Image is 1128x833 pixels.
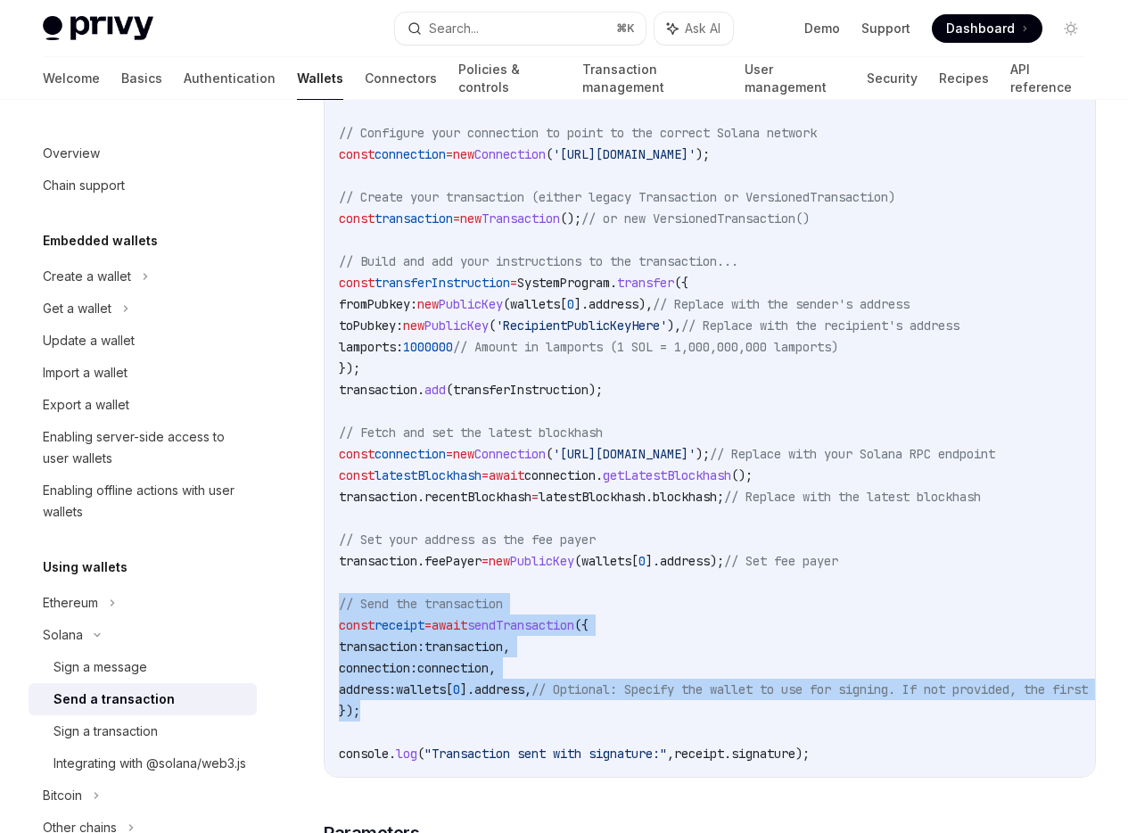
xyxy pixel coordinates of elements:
[482,553,489,569] span: =
[339,617,375,633] span: const
[43,557,128,578] h5: Using wallets
[939,57,989,100] a: Recipes
[489,467,524,483] span: await
[731,746,795,762] span: signature
[29,747,257,779] a: Integrating with @solana/web3.js
[29,137,257,169] a: Overview
[696,446,710,462] span: );
[581,553,631,569] span: wallets
[424,553,482,569] span: feePayer
[467,617,574,633] span: sendTransaction
[638,296,653,312] span: ),
[646,489,653,505] span: .
[503,639,510,655] span: ,
[403,318,424,334] span: new
[553,146,696,162] span: '[URL][DOMAIN_NAME]'
[439,296,503,312] span: PublicKey
[417,553,424,569] span: .
[29,357,257,389] a: Import a wallet
[531,489,539,505] span: =
[424,617,432,633] span: =
[429,18,479,39] div: Search...
[667,318,681,334] span: ),
[417,489,424,505] span: .
[503,296,510,312] span: (
[446,446,453,462] span: =
[54,656,147,678] div: Sign a message
[696,146,710,162] span: );
[646,553,660,569] span: ].
[339,660,417,676] span: connection:
[417,746,424,762] span: (
[43,57,100,100] a: Welcome
[339,296,417,312] span: fromPubkey:
[510,296,560,312] span: wallets
[674,275,688,291] span: ({
[453,382,589,398] span: transferInstruction
[453,146,474,162] span: new
[489,553,510,569] span: new
[54,721,158,742] div: Sign a transaction
[581,210,810,227] span: // or new VersionedTransaction()
[389,746,396,762] span: .
[43,785,82,806] div: Bitcoin
[396,681,446,697] span: wallets
[424,318,489,334] span: PublicKey
[29,474,257,528] a: Enabling offline actions with user wallets
[395,12,646,45] button: Search...⌘K
[546,446,553,462] span: (
[745,57,845,100] a: User management
[121,57,162,100] a: Basics
[43,362,128,384] div: Import a wallet
[574,617,589,633] span: ({
[724,746,731,762] span: .
[474,681,524,697] span: address
[574,296,589,312] span: ].
[297,57,343,100] a: Wallets
[653,296,910,312] span: // Replace with the sender's address
[596,467,603,483] span: .
[375,275,510,291] span: transferInstruction
[453,681,460,697] span: 0
[417,382,424,398] span: .
[339,596,503,612] span: // Send the transaction
[43,175,125,196] div: Chain support
[660,553,710,569] span: address
[482,210,560,227] span: Transaction
[474,146,546,162] span: Connection
[453,339,838,355] span: // Amount in lamports (1 SOL = 1,000,000,000 lamports)
[674,746,724,762] span: receipt
[524,467,596,483] span: connection
[339,553,417,569] span: transaction
[867,57,918,100] a: Security
[496,318,667,334] span: 'RecipientPublicKeyHere'
[717,489,724,505] span: ;
[603,467,731,483] span: getLatestBlockhash
[560,210,581,227] span: ();
[589,382,603,398] span: );
[339,425,603,441] span: // Fetch and set the latest blockhash
[29,169,257,202] a: Chain support
[43,298,111,319] div: Get a wallet
[339,210,375,227] span: const
[795,746,810,762] span: );
[424,639,503,655] span: transaction
[574,553,581,569] span: (
[517,275,610,291] span: SystemProgram
[932,14,1042,43] a: Dashboard
[539,489,646,505] span: latestBlockhash
[474,446,546,462] span: Connection
[638,553,646,569] span: 0
[724,553,838,569] span: // Set fee payer
[365,57,437,100] a: Connectors
[43,426,246,469] div: Enabling server-side access to user wallets
[417,296,439,312] span: new
[29,421,257,474] a: Enabling server-side access to user wallets
[653,489,717,505] span: blockhash
[710,553,724,569] span: );
[29,651,257,683] a: Sign a message
[546,146,553,162] span: (
[946,20,1015,37] span: Dashboard
[43,266,131,287] div: Create a wallet
[432,617,467,633] span: await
